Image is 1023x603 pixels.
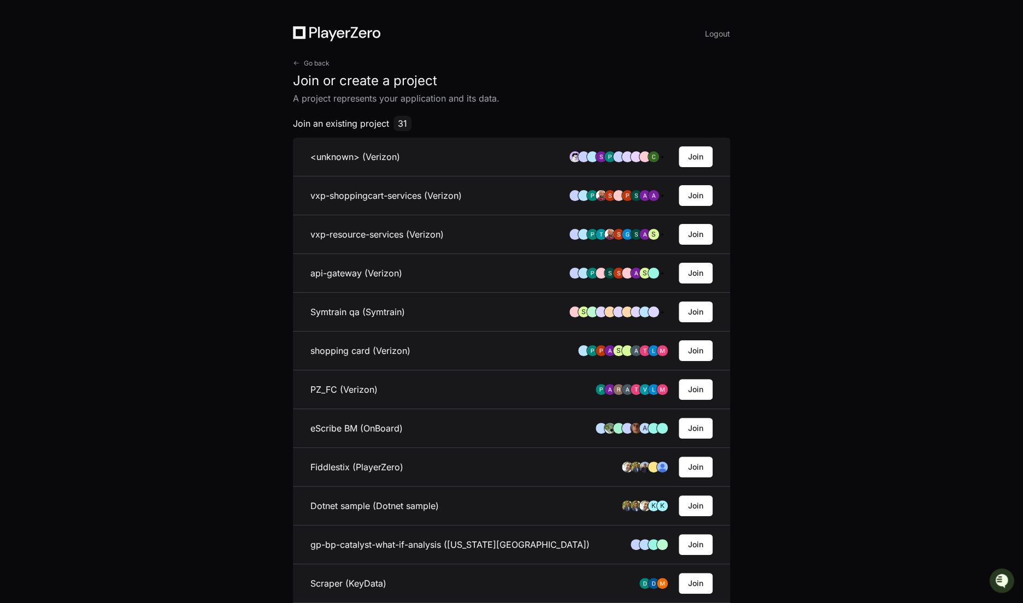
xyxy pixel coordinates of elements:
[293,117,389,130] span: Join an existing project
[679,495,713,516] button: Join
[569,151,580,162] img: avatar
[581,308,586,316] h1: S
[679,146,713,167] button: Join
[679,534,713,555] button: Join
[616,346,621,355] h1: S
[310,577,386,590] h3: Scraper (KeyData)
[657,345,668,356] img: ACg8ocJxB6Qotfq9X6UxHcpwQrfJ5_FUprypAWFHeBVVCQO0igKTnQ=s96-c
[622,462,633,472] img: avatar
[37,92,138,101] div: We're available if you need us!
[587,229,598,240] img: ACg8ocLL3vXvdba5S5V7nChXuiKYjYAj5GQFF3QGVBb6etwgLiZA=s96-c
[11,44,199,61] div: Welcome
[657,229,668,240] div: +
[77,114,132,123] a: Powered byPylon
[109,115,132,123] span: Pylon
[679,185,713,206] button: Join
[604,229,615,240] img: ACg8ocIpWYaV2uWFLDfsvApOy6-lY0d_Qcq218dZjDbEexeynHUXZQ=s96-c
[310,538,590,551] h3: gp-bp-catalyst-what-if-analysis ([US_STATE][GEOGRAPHIC_DATA])
[604,190,615,201] img: ACg8ocLg2_KGMaESmVdPJoxlc_7O_UeM10l1C5GIc0P9QNRQFTV7=s96-c
[988,567,1018,596] iframe: Open customer support
[657,268,668,279] div: +
[679,418,713,439] button: Join
[679,340,713,361] button: Join
[631,345,642,356] img: ACg8ocINV6qhZHVbecXrMxjjTXBn_YPdT2RiLNfhwkIwPH7zaTOS-g=s96-c
[639,384,650,395] img: ACg8ocIVGmbV5QC7sogtToLH7ur86v4ZV7-k1UTZgp2IHv-bqQe70w=s96-c
[293,92,730,105] p: A project represents your application and its data.
[596,151,607,162] img: ACg8ocLMZVwJcQ6ienYYOShb2_tczwC2Z7Z6u8NUc1SVA7ddq9cPVg=s96-c
[631,500,642,511] img: ALm5wu0KNVUpYqXWbNZrk4cGq_pZhS2RIkyMNWDPEEIUJQ=s96-c
[310,383,378,396] h3: PZ_FC (Verizon)
[648,384,659,395] img: ACg8ocLesfUguw6fAT65MhvSv3hit2PgHLwp37gFWBNVpiLJV8KxOw=s96-c
[657,151,668,162] div: +
[604,384,615,395] img: ACg8ocICPzw3TCJpbvP5oqTUw-OeQ5tPEuPuFHVtyaCnfaAagCbpGQ=s96-c
[310,422,403,435] h3: eScribe BM (OnBoard)
[604,151,615,162] img: ACg8ocLL3vXvdba5S5V7nChXuiKYjYAj5GQFF3QGVBb6etwgLiZA=s96-c
[596,345,607,356] img: ACg8ocJAcLg99A07DI0Bjb7YTZ7lO98p9p7gxWo-JnGaDHMkGyQblA=s96-c
[587,268,598,279] img: ACg8ocLL3vXvdba5S5V7nChXuiKYjYAj5GQFF3QGVBb6etwgLiZA=s96-c
[643,424,647,433] h1: A
[631,229,642,240] img: ACg8ocJJ9wOaTkeMauVrev4VLW_8tKmEluUeKNxptGL4V32TKRkCPQ=s96-c
[679,573,713,594] button: Join
[648,151,659,162] img: ACg8ocKkQdaZ7O0W4isa6ORNxlMkUhTbx31wX9jVkdgwMeQO7anWDQ=s96-c
[639,229,650,240] img: ACg8ocICPzw3TCJpbvP5oqTUw-OeQ5tPEuPuFHVtyaCnfaAagCbpGQ=s96-c
[596,190,607,201] img: ACg8ocIpWYaV2uWFLDfsvApOy6-lY0d_Qcq218dZjDbEexeynHUXZQ=s96-c
[604,268,615,279] img: ACg8ocJJ9wOaTkeMauVrev4VLW_8tKmEluUeKNxptGL4V32TKRkCPQ=s96-c
[587,190,598,201] img: ACg8ocLL3vXvdba5S5V7nChXuiKYjYAj5GQFF3QGVBb6etwgLiZA=s96-c
[651,501,656,510] h1: K
[631,190,642,201] img: ACg8ocJJ9wOaTkeMauVrev4VLW_8tKmEluUeKNxptGL4V32TKRkCPQ=s96-c
[679,263,713,283] button: Join
[37,81,179,92] div: Start new chat
[622,229,633,240] img: ACg8ocLgD4B0PbMnFCRezSs6CxZErLn06tF4Svvl2GU3TFAxQEAh9w=s96-c
[310,150,400,163] h3: <unknown> (Verizon)
[11,11,33,33] img: PlayerZero
[310,305,405,318] h3: Symtrain qa (Symtrain)
[705,26,730,42] button: Logout
[604,423,615,434] img: avatar
[622,190,633,201] img: ACg8ocJAcLg99A07DI0Bjb7YTZ7lO98p9p7gxWo-JnGaDHMkGyQblA=s96-c
[622,384,633,395] img: ACg8ocINV6qhZHVbecXrMxjjTXBn_YPdT2RiLNfhwkIwPH7zaTOS-g=s96-c
[310,460,403,474] h3: Fiddlestix (PlayerZero)
[293,72,730,90] h1: Join or create a project
[622,500,633,511] img: avatar
[11,81,31,101] img: 1756235613930-3d25f9e4-fa56-45dd-b3ad-e072dfbd1548
[651,230,656,239] h1: S
[393,116,411,131] span: 31
[639,190,650,201] img: ACg8ocICPzw3TCJpbvP5oqTUw-OeQ5tPEuPuFHVtyaCnfaAagCbpGQ=s96-c
[293,59,330,68] button: Go back
[679,224,713,245] button: Join
[679,457,713,477] button: Join
[639,345,650,356] img: ACg8ocJBXhNa7Cy39Q8gvzRUVTFuavxZdkM6kCXjZ9qLpsh2yMcOzQ=s96-c
[310,189,462,202] h3: vxp-shoppingcart-services (Verizon)
[310,499,439,512] h3: Dotnet sample (Dotnet sample)
[186,85,199,98] button: Start new chat
[657,190,668,201] div: +
[304,59,330,68] span: Go back
[660,501,665,510] h1: K
[639,500,650,511] img: avatar
[648,345,659,356] img: ACg8ocLesfUguw6fAT65MhvSv3hit2PgHLwp37gFWBNVpiLJV8KxOw=s96-c
[631,423,642,434] img: avatar
[310,267,402,280] h3: api-gateway (Verizon)
[631,384,642,395] img: ACg8ocJBXhNa7Cy39Q8gvzRUVTFuavxZdkM6kCXjZ9qLpsh2yMcOzQ=s96-c
[631,268,642,279] img: ACg8ocICPzw3TCJpbvP5oqTUw-OeQ5tPEuPuFHVtyaCnfaAagCbpGQ=s96-c
[679,301,713,322] button: Join
[613,229,624,240] img: ACg8ocLg2_KGMaESmVdPJoxlc_7O_UeM10l1C5GIc0P9QNRQFTV7=s96-c
[604,345,615,356] img: ACg8ocICPzw3TCJpbvP5oqTUw-OeQ5tPEuPuFHVtyaCnfaAagCbpGQ=s96-c
[596,384,607,395] img: ACg8ocLL3vXvdba5S5V7nChXuiKYjYAj5GQFF3QGVBb6etwgLiZA=s96-c
[657,384,668,395] img: ACg8ocJxB6Qotfq9X6UxHcpwQrfJ5_FUprypAWFHeBVVCQO0igKTnQ=s96-c
[657,306,668,317] div: +
[310,228,444,241] h3: vxp-resource-services (Verizon)
[639,578,650,589] img: ACg8ocIv1hTECQto30UF_1qSYP2kKFLkzawXvl7gAivi8rl3MPNN=s96-c
[596,229,607,240] img: ACg8ocL-P3SnoSMinE6cJ4KuvimZdrZkjavFcOgZl8SznIp-YIbKyw=s96-c
[613,268,624,279] img: ACg8ocLg2_KGMaESmVdPJoxlc_7O_UeM10l1C5GIc0P9QNRQFTV7=s96-c
[613,384,624,395] img: ACg8ocKjdqdyTM4wnkt5Z3Tp-p9O1gktA6d94rSi0zLiV52yXj7tGQ=s96-c
[631,462,642,472] img: avatar
[657,578,668,589] img: ACg8ocKrMVcdrioEEZk4QFGoM2iXKQnpzUKBIWn1qXYeL6xapOqOJQ=s96-c
[643,269,647,277] h1: S
[587,345,598,356] img: ACg8ocLL3vXvdba5S5V7nChXuiKYjYAj5GQFF3QGVBb6etwgLiZA=s96-c
[657,462,668,472] img: ALV-UjVcatvuIE3Ry8vbS9jTwWSCDSui9a-KCMAzof9oLoUoPIJpWA8kMXHdAIcIkQmvFwXZGxSVbioKmBNr7v50-UrkRVwdj...
[679,379,713,400] button: Join
[648,190,659,201] img: ACg8ocIWiwAYXQEMfgzNsNWLWq1AaxNeuCMHp8ygpDFVvfhipp8BYw=s96-c
[310,344,410,357] h3: shopping card (Verizon)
